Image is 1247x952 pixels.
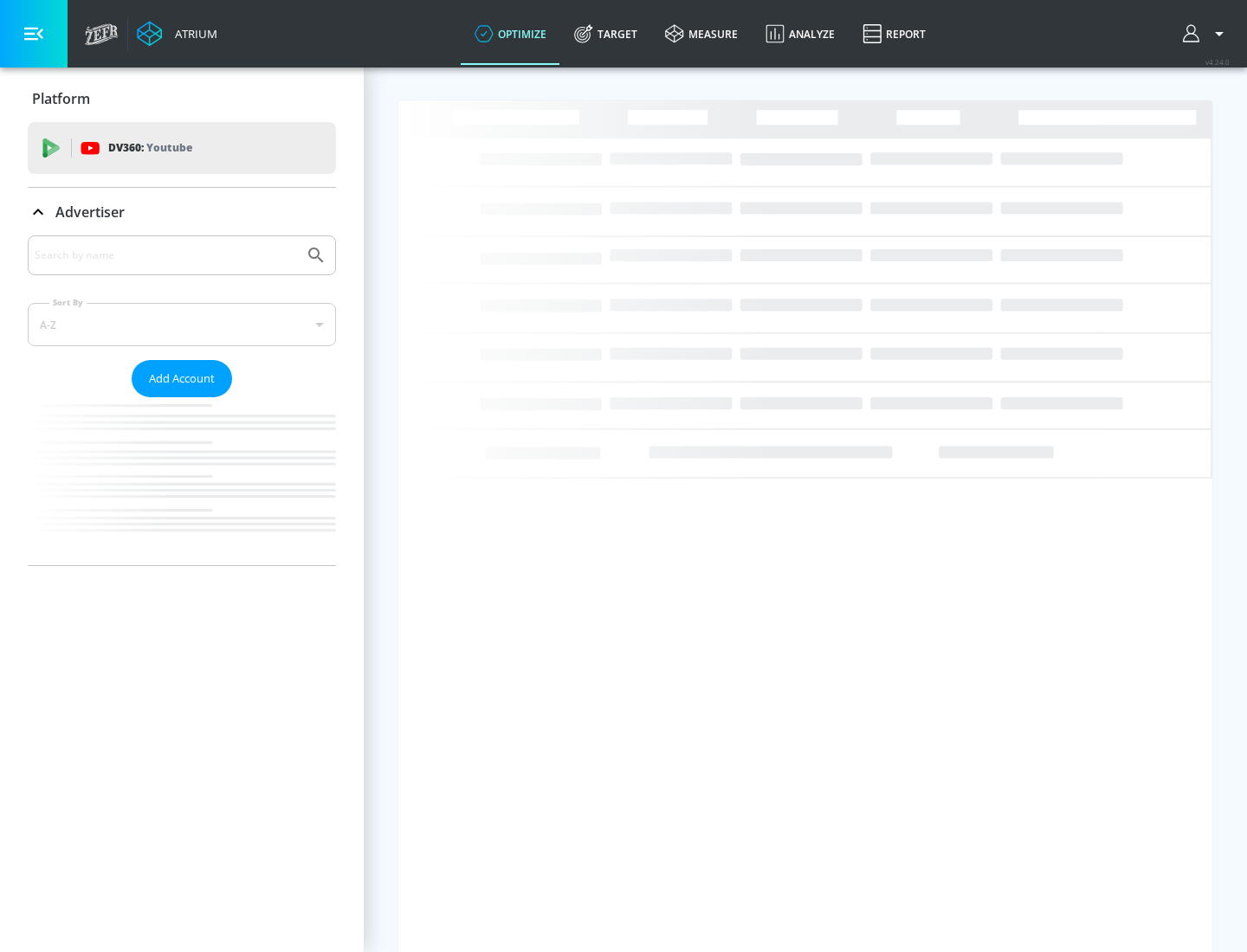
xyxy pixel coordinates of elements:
[149,369,215,389] span: Add Account
[32,89,90,108] p: Platform
[461,3,560,65] a: optimize
[28,74,336,123] div: Platform
[1205,57,1230,67] span: v 4.24.0
[560,3,651,65] a: Target
[132,360,232,397] button: Add Account
[28,397,336,565] nav: list of Advertiser
[137,21,217,47] a: Atrium
[28,303,336,346] div: A-Z
[651,3,752,65] a: measure
[168,26,217,42] div: Atrium
[28,122,336,174] div: DV360: Youtube
[35,244,297,267] input: Search by name
[752,3,849,65] a: Analyze
[55,203,125,222] p: Advertiser
[849,3,940,65] a: Report
[28,235,336,565] div: Advertiser
[108,138,192,158] p: DV360:
[146,138,192,157] p: Youtube
[28,188,336,236] div: Advertiser
[49,297,87,308] label: Sort By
